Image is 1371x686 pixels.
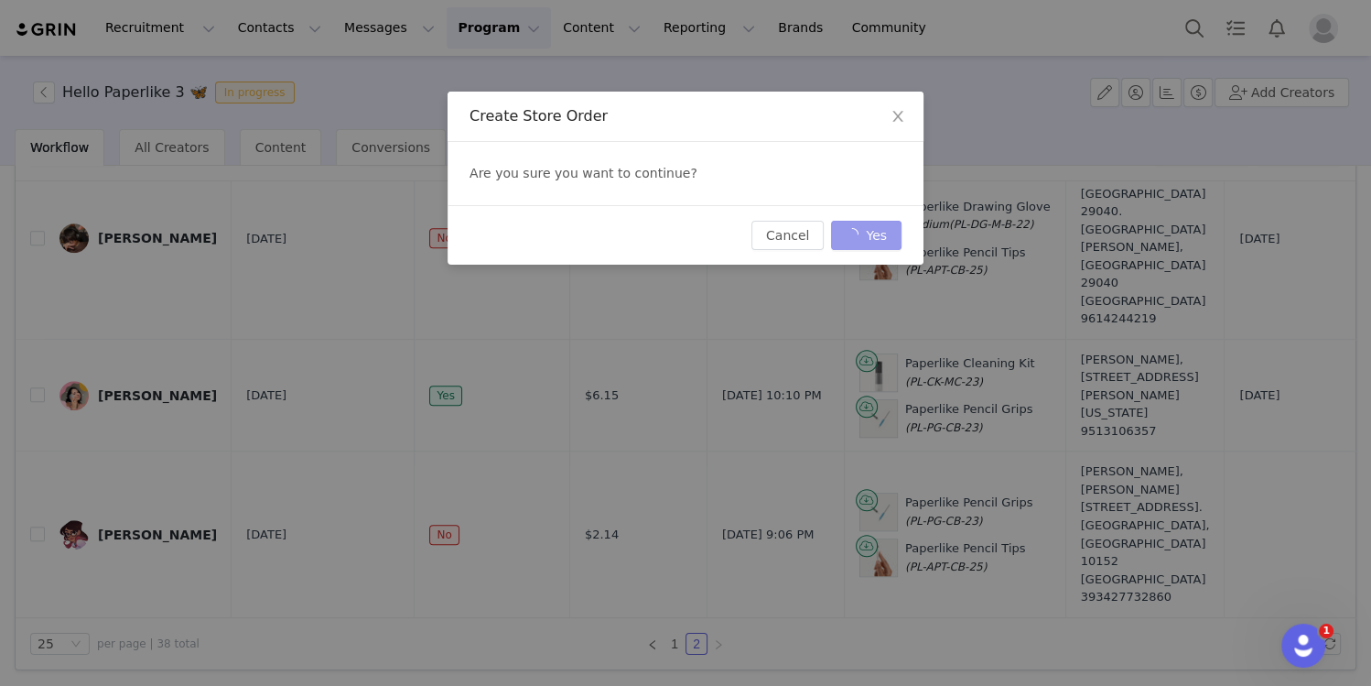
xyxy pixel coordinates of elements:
[448,142,923,205] div: Are you sure you want to continue?
[751,221,824,250] button: Cancel
[470,106,901,126] div: Create Store Order
[891,109,905,124] i: icon: close
[1281,624,1325,668] iframe: Intercom live chat
[1319,624,1333,638] span: 1
[872,92,923,143] button: Close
